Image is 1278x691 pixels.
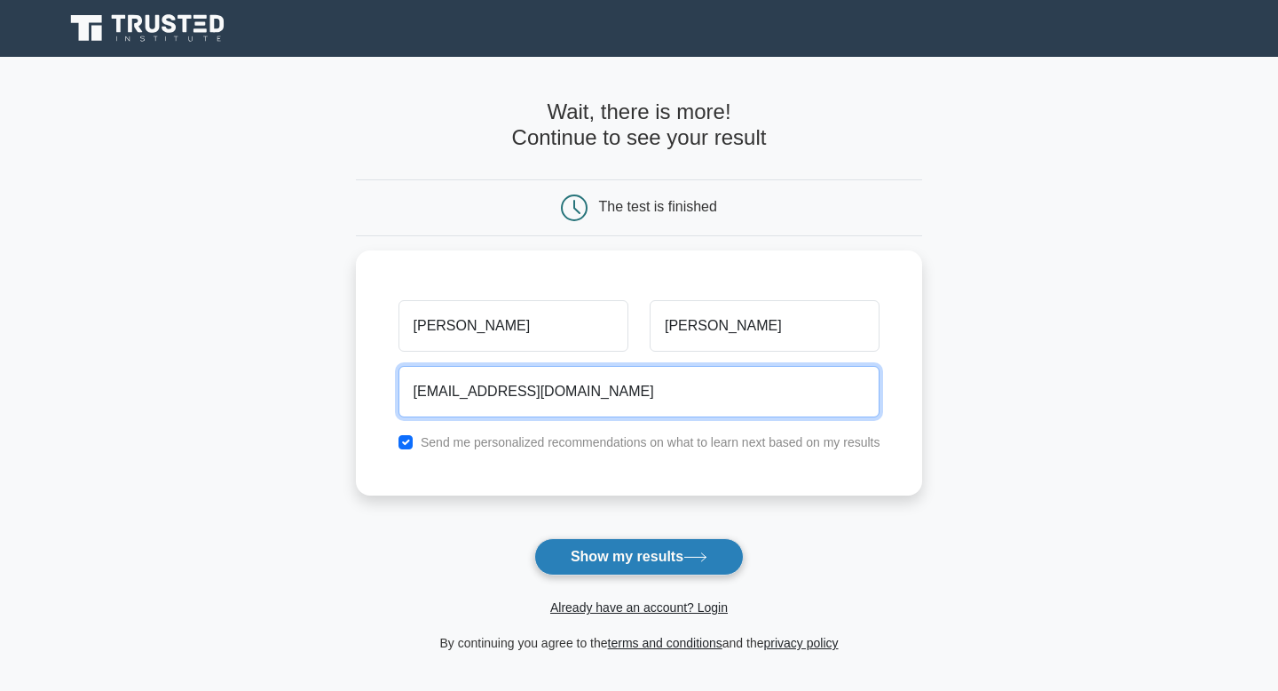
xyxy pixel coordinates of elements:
h4: Wait, there is more! Continue to see your result [356,99,923,151]
input: Last name [650,300,880,352]
label: Send me personalized recommendations on what to learn next based on my results [421,435,880,449]
a: privacy policy [764,636,839,650]
input: Email [398,366,880,417]
input: First name [398,300,628,352]
a: Already have an account? Login [550,600,728,615]
button: Show my results [534,538,744,576]
div: By continuing you agree to the and the [345,632,934,654]
a: terms and conditions [608,636,722,650]
div: The test is finished [599,199,717,214]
